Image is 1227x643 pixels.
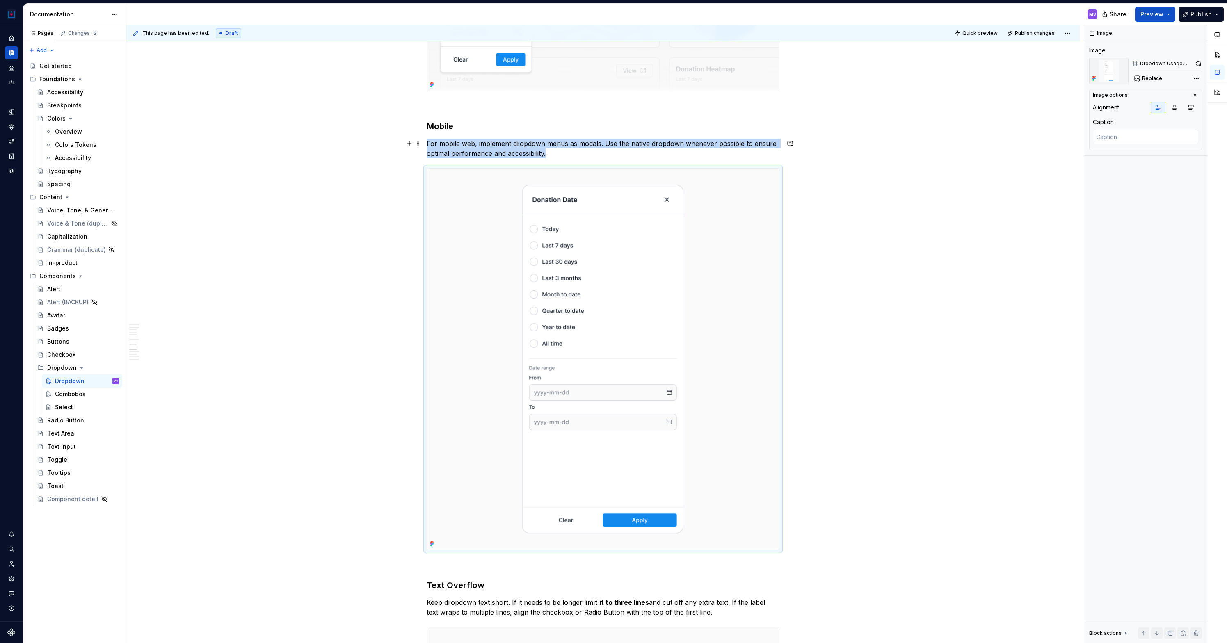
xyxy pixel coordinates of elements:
div: Block actions [1089,627,1129,639]
div: Voice & Tone (duplicate) [47,219,108,228]
a: Home [5,32,18,45]
a: Text Input [34,440,122,453]
div: Storybook stories [5,150,18,163]
a: Badges [34,322,122,335]
div: Notifications [5,528,18,541]
a: Radio Button [34,414,122,427]
div: Spacing [47,180,71,188]
a: Component detail [34,493,122,506]
a: Voice, Tone, & General Guidelines [34,204,122,217]
a: Voice & Tone (duplicate) [34,217,122,230]
a: Components [5,120,18,133]
p: For mobile web, implement dropdown menus as modals. Use the native dropdown whenever possible to ... [427,139,779,158]
div: Badges [47,324,69,333]
a: Analytics [5,61,18,74]
button: Image options [1093,92,1198,98]
div: Alert (BACKUP) [47,298,89,306]
div: Dropdown Usage Dropdown Mobile [1140,60,1193,67]
div: Tooltips [47,469,71,477]
div: Toggle [47,456,67,464]
a: Combobox [42,388,122,401]
span: 2 [91,30,98,36]
div: Dropdown [47,364,77,372]
div: Image [1089,46,1106,55]
strong: limit it to three lines [584,598,649,607]
div: Dropdown [34,361,122,374]
a: Checkbox [34,348,122,361]
div: MV [114,377,118,385]
span: This page has been edited. [142,30,209,36]
a: In-product [34,256,122,269]
p: Keep dropdown text short. If it needs to be longer, and cut off any extra text. If the label text... [427,597,779,617]
svg: Supernova Logo [7,628,16,636]
a: Tooltips [34,466,122,479]
a: Assets [5,135,18,148]
div: Buttons [47,337,69,346]
div: Checkbox [47,351,75,359]
div: Alert [47,285,60,293]
div: Content [39,193,62,201]
div: Alignment [1093,103,1119,112]
span: Add [37,47,47,54]
button: Preview [1135,7,1175,22]
div: Content [26,191,122,204]
span: Preview [1140,10,1163,18]
div: Text Input [47,442,76,451]
a: Overview [42,125,122,138]
a: Toggle [34,453,122,466]
div: MV [1089,11,1096,18]
h3: Mobile [427,121,779,132]
a: Colors Tokens [42,138,122,151]
div: Get started [39,62,72,70]
a: Toast [34,479,122,493]
span: Share [1110,10,1126,18]
span: Publish [1190,10,1212,18]
span: Quick preview [962,30,998,36]
a: Design tokens [5,105,18,119]
a: Code automation [5,76,18,89]
div: Capitalization [47,233,87,241]
a: Grammar (duplicate) [34,243,122,256]
button: Publish [1179,7,1224,22]
div: Components [39,272,76,280]
a: Data sources [5,164,18,178]
button: Publish changes [1005,27,1058,39]
a: Text Area [34,427,122,440]
a: Capitalization [34,230,122,243]
a: Alert [34,283,122,296]
a: Spacing [34,178,122,191]
button: Contact support [5,587,18,600]
div: Component detail [47,495,98,503]
div: Accessibility [47,88,83,96]
a: Settings [5,572,18,585]
div: Accessibility [55,154,91,162]
div: Breakpoints [47,101,82,109]
div: Colors [47,114,66,123]
div: Image options [1093,92,1128,98]
div: Voice, Tone, & General Guidelines [47,206,115,214]
div: Pages [30,30,53,36]
a: Accessibility [34,86,122,99]
a: Select [42,401,122,414]
span: Replace [1142,75,1162,82]
div: Page tree [26,59,122,506]
div: Foundations [39,75,75,83]
button: Search ⌘K [5,543,18,556]
div: Avatar [47,311,65,319]
div: Documentation [30,10,107,18]
a: Colors [34,112,122,125]
a: Invite team [5,557,18,570]
div: Toast [47,482,64,490]
div: Grammar (duplicate) [47,246,106,254]
a: Avatar [34,309,122,322]
div: Changes [68,30,98,36]
h3: Text Overflow [427,579,779,591]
